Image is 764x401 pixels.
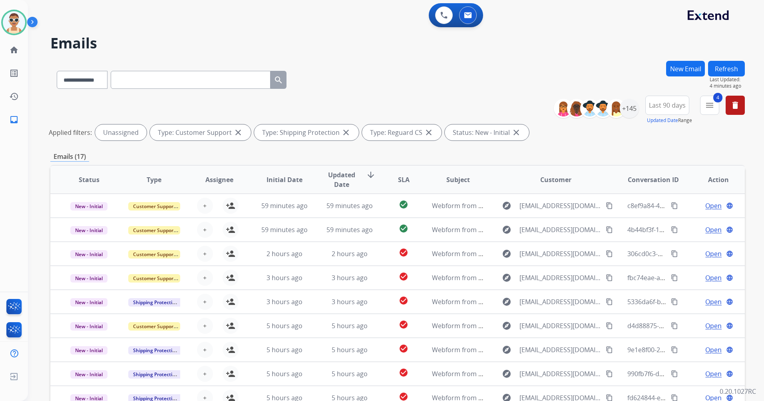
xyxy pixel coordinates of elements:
[432,201,613,210] span: Webform from [EMAIL_ADDRESS][DOMAIN_NAME] on [DATE]
[424,128,434,137] mat-icon: close
[726,202,733,209] mat-icon: language
[79,175,99,184] span: Status
[432,321,613,330] span: Webform from [EMAIL_ADDRESS][DOMAIN_NAME] on [DATE]
[203,297,207,307] span: +
[627,369,746,378] span: 990fb7f6-d3cf-4628-9cd3-30802a6bc666
[680,166,745,194] th: Action
[326,201,373,210] span: 59 minutes ago
[708,61,745,76] button: Refresh
[254,124,359,140] div: Type: Shipping Protection
[606,250,613,257] mat-icon: content_copy
[70,346,107,355] span: New - Initial
[226,273,235,283] mat-icon: person_add
[627,201,749,210] span: c8ef9a84-4b91-4009-ad66-a8993675ac77
[606,322,613,329] mat-icon: content_copy
[606,202,613,209] mat-icon: content_copy
[519,297,601,307] span: [EMAIL_ADDRESS][DOMAIN_NAME]
[649,104,686,107] span: Last 90 days
[399,320,408,329] mat-icon: check_circle
[70,250,107,259] span: New - Initial
[540,175,571,184] span: Customer
[399,200,408,209] mat-icon: check_circle
[399,248,408,257] mat-icon: check_circle
[713,93,722,102] span: 4
[502,225,511,235] mat-icon: explore
[432,225,613,234] span: Webform from [EMAIL_ADDRESS][DOMAIN_NAME] on [DATE]
[70,370,107,379] span: New - Initial
[128,202,180,211] span: Customer Support
[128,298,183,307] span: Shipping Protection
[128,226,180,235] span: Customer Support
[226,249,235,259] mat-icon: person_add
[726,322,733,329] mat-icon: language
[720,387,756,396] p: 0.20.1027RC
[627,321,750,330] span: d4d88875-7990-4526-9232-91c6b2192fbd
[9,115,19,124] mat-icon: inbox
[226,321,235,331] mat-icon: person_add
[3,11,25,34] img: avatar
[197,366,213,382] button: +
[432,249,613,258] span: Webform from [EMAIL_ADDRESS][DOMAIN_NAME] on [DATE]
[519,249,601,259] span: [EMAIL_ADDRESS][DOMAIN_NAME]
[197,222,213,238] button: +
[70,202,107,211] span: New - Initial
[705,297,722,307] span: Open
[502,201,511,211] mat-icon: explore
[332,249,368,258] span: 2 hours ago
[261,201,308,210] span: 59 minutes ago
[647,117,692,124] span: Range
[511,128,521,137] mat-icon: close
[726,250,733,257] mat-icon: language
[627,273,742,282] span: fbc74eae-a363-4eea-93f4-f66fd046c0fc
[519,321,601,331] span: [EMAIL_ADDRESS][DOMAIN_NAME]
[226,225,235,235] mat-icon: person_add
[671,346,678,353] mat-icon: content_copy
[203,273,207,283] span: +
[203,321,207,331] span: +
[705,321,722,331] span: Open
[705,201,722,211] span: Open
[705,249,722,259] span: Open
[9,92,19,101] mat-icon: history
[399,368,408,377] mat-icon: check_circle
[502,273,511,283] mat-icon: explore
[233,128,243,137] mat-icon: close
[205,175,233,184] span: Assignee
[627,345,746,354] span: 9e1e8f00-2d51-445a-aaed-690973341f5f
[332,369,368,378] span: 5 hours ago
[332,321,368,330] span: 5 hours ago
[726,370,733,377] mat-icon: language
[399,272,408,281] mat-icon: check_circle
[203,345,207,355] span: +
[606,226,613,233] mat-icon: content_copy
[203,225,207,235] span: +
[399,296,408,305] mat-icon: check_circle
[647,117,678,124] button: Updated Date
[267,369,302,378] span: 5 hours ago
[70,322,107,331] span: New - Initial
[332,273,368,282] span: 3 hours ago
[128,250,180,259] span: Customer Support
[267,345,302,354] span: 5 hours ago
[705,100,714,110] mat-icon: menu
[606,298,613,305] mat-icon: content_copy
[261,225,308,234] span: 59 minutes ago
[128,322,180,331] span: Customer Support
[70,298,107,307] span: New - Initial
[519,369,601,379] span: [EMAIL_ADDRESS][DOMAIN_NAME]
[502,249,511,259] mat-icon: explore
[671,250,678,257] mat-icon: content_copy
[502,369,511,379] mat-icon: explore
[70,226,107,235] span: New - Initial
[50,152,89,162] p: Emails (17)
[671,202,678,209] mat-icon: content_copy
[95,124,147,140] div: Unassigned
[49,128,92,137] p: Applied filters:
[197,342,213,358] button: +
[705,369,722,379] span: Open
[446,175,470,184] span: Subject
[362,124,442,140] div: Type: Reguard CS
[326,225,373,234] span: 59 minutes ago
[128,346,183,355] span: Shipping Protection
[730,100,740,110] mat-icon: delete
